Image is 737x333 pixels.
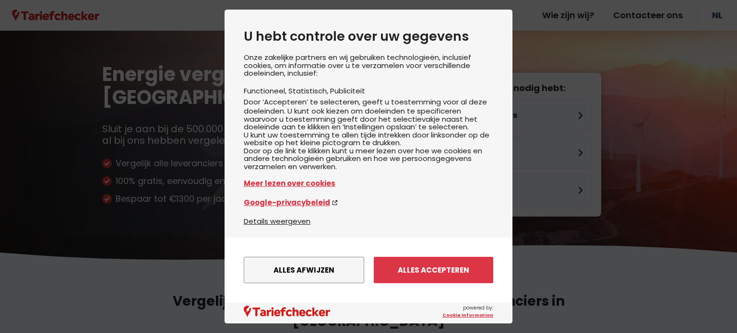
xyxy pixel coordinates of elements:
li: Publiciteit [330,86,365,96]
div: menu [225,238,512,302]
li: Functioneel [244,86,288,96]
img: logo [244,306,330,318]
h2: U hebt controle over uw gegevens [244,29,493,44]
li: Statistisch [288,86,330,96]
a: Cookie Information [442,312,493,319]
button: Details weergeven [244,216,310,227]
div: Onze zakelijke partners en wij gebruiken technologieën, inclusief cookies, om informatie over u t... [244,54,493,216]
span: powered by: [442,304,493,319]
button: Alles afwijzen [244,257,364,283]
a: Google-privacybeleid [244,197,493,208]
a: Meer lezen over cookies [244,178,493,189]
button: Alles accepteren [374,257,493,283]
